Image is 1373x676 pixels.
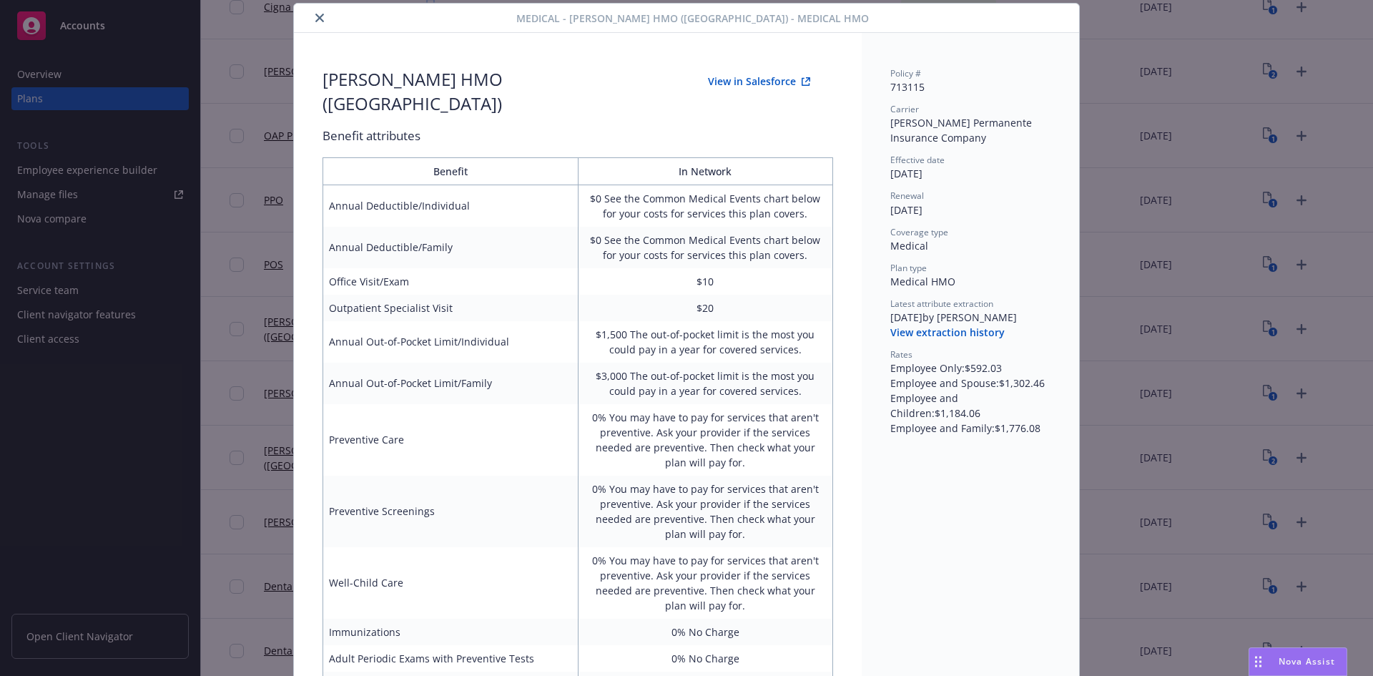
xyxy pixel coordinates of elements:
[323,645,579,672] td: Adult Periodic Exams with Preventive Tests
[890,310,1050,325] div: [DATE] by [PERSON_NAME]
[890,391,1050,421] div: Employee and Children : $1,184.06
[323,363,579,404] td: Annual Out-of-Pocket Limit/Family
[578,157,833,185] th: In Network
[890,79,1050,94] div: 713115
[323,404,579,476] td: Preventive Care
[890,238,1050,253] div: Medical
[323,127,833,145] div: Benefit attributes
[516,11,869,26] span: Medical - [PERSON_NAME] HMO ([GEOGRAPHIC_DATA]) - Medical HMO
[1249,647,1347,676] button: Nova Assist
[323,547,579,619] td: Well-Child Care
[890,190,924,202] span: Renewal
[1279,655,1335,667] span: Nova Assist
[323,185,579,227] td: Annual Deductible/Individual
[890,67,921,79] span: Policy #
[890,202,1050,217] div: [DATE]
[578,268,833,295] td: $10
[578,227,833,268] td: $0 See the Common Medical Events chart below for your costs for services this plan covers.
[1249,648,1267,675] div: Drag to move
[890,325,1005,340] button: View extraction history
[578,619,833,645] td: 0% No Charge
[890,115,1050,145] div: [PERSON_NAME] Permanente Insurance Company
[890,166,1050,181] div: [DATE]
[323,268,579,295] td: Office Visit/Exam
[323,295,579,321] td: Outpatient Specialist Visit
[578,404,833,476] td: 0% You may have to pay for services that aren't preventive. Ask your provider if the services nee...
[890,274,1050,289] div: Medical HMO
[578,185,833,227] td: $0 See the Common Medical Events chart below for your costs for services this plan covers.
[323,619,579,645] td: Immunizations
[311,9,328,26] button: close
[685,67,833,96] button: View in Salesforce
[578,476,833,547] td: 0% You may have to pay for services that aren't preventive. Ask your provider if the services nee...
[578,363,833,404] td: $3,000 The out-of-pocket limit is the most you could pay in a year for covered services.
[890,298,993,310] span: Latest attribute extraction
[578,295,833,321] td: $20
[323,227,579,268] td: Annual Deductible/Family
[323,476,579,547] td: Preventive Screenings
[890,103,919,115] span: Carrier
[890,262,927,274] span: Plan type
[890,361,1050,376] div: Employee Only : $592.03
[890,154,945,166] span: Effective date
[890,421,1050,436] div: Employee and Family : $1,776.08
[323,157,579,185] th: Benefit
[890,376,1050,391] div: Employee and Spouse : $1,302.46
[323,67,685,115] div: [PERSON_NAME] HMO ([GEOGRAPHIC_DATA])
[890,226,948,238] span: Coverage type
[578,321,833,363] td: $1,500 The out-of-pocket limit is the most you could pay in a year for covered services.
[578,547,833,619] td: 0% You may have to pay for services that aren't preventive. Ask your provider if the services nee...
[578,645,833,672] td: 0% No Charge
[323,321,579,363] td: Annual Out-of-Pocket Limit/Individual
[890,348,912,361] span: Rates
